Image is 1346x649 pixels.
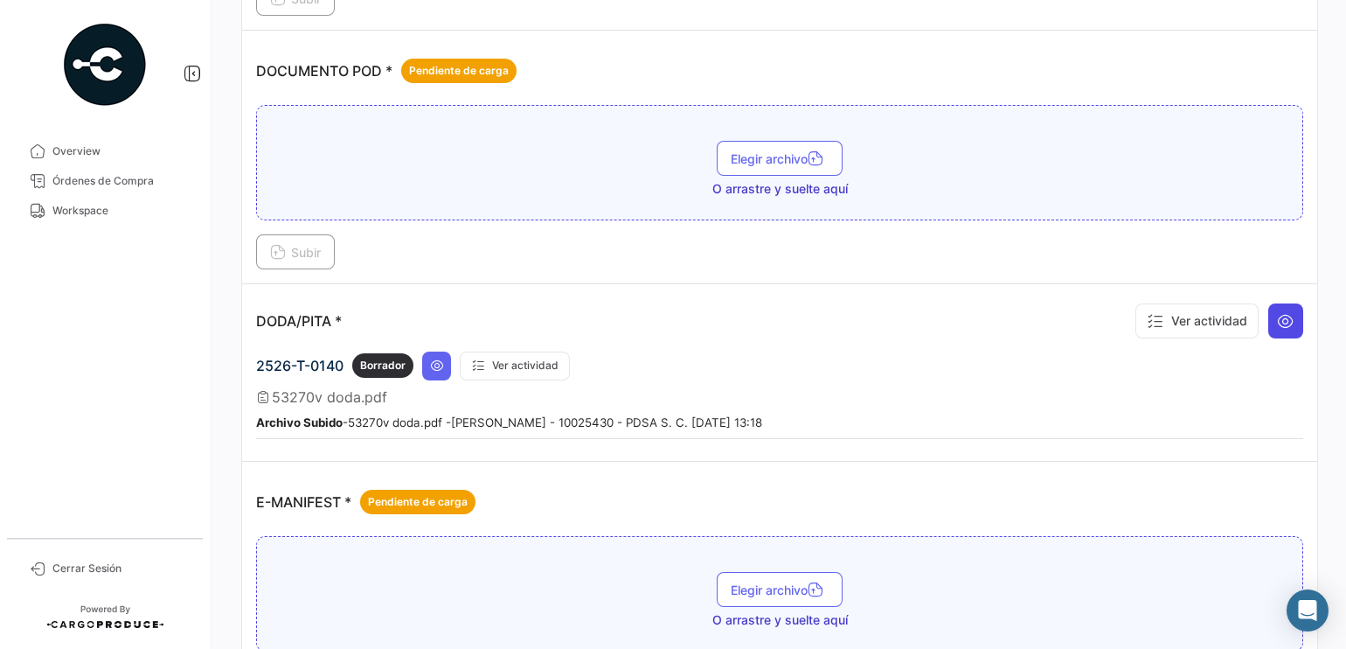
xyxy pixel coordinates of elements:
button: Ver actividad [1135,304,1259,338]
p: E-MANIFEST * [256,490,475,514]
a: Workspace [14,196,196,226]
button: Elegir archivo [717,141,843,176]
span: Borrador [360,358,406,373]
span: Órdenes de Compra [52,173,189,189]
span: Pendiente de carga [409,63,509,79]
span: Elegir archivo [731,583,829,597]
div: Abrir Intercom Messenger [1287,590,1329,632]
span: Overview [52,143,189,159]
button: Subir [256,234,335,269]
a: Overview [14,136,196,166]
span: Workspace [52,203,189,219]
button: Elegir archivo [717,572,843,607]
span: Cerrar Sesión [52,561,189,576]
span: Subir [270,245,321,260]
b: Archivo Subido [256,415,343,429]
img: powered-by.png [61,21,149,108]
p: DOCUMENTO POD * [256,59,517,83]
button: Ver actividad [460,352,570,380]
p: DODA/PITA * [256,312,342,330]
span: 2526-T-0140 [256,357,343,374]
span: Pendiente de carga [368,494,468,510]
span: 53270v doda.pdf [272,388,387,406]
span: O arrastre y suelte aquí [712,611,848,629]
span: O arrastre y suelte aquí [712,180,848,198]
small: - 53270v doda.pdf - [PERSON_NAME] - 10025430 - PDSA S. C. [DATE] 13:18 [256,415,762,429]
a: Órdenes de Compra [14,166,196,196]
span: Elegir archivo [731,151,829,166]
